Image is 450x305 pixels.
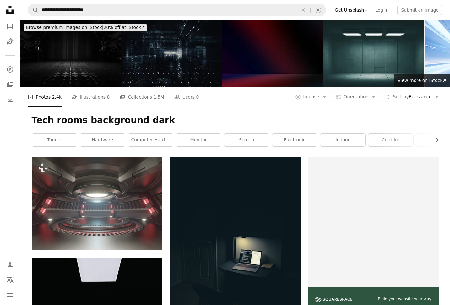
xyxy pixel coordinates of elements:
a: Collections [4,78,16,91]
a: Log in [371,5,392,15]
button: Search Unsplash [28,4,39,16]
img: file-1606177908946-d1eed1cbe4f5image [315,297,352,302]
h1: Tech rooms background dark [32,115,439,126]
button: Clear [296,4,310,16]
a: Download History [4,93,16,106]
span: 0 [196,94,199,101]
img: Empty light blue studio room Futuristic interior with empty stage with lights red, Future backgro... [32,157,162,250]
a: Collections 1.5M [120,87,164,107]
span: 1.5M [153,94,164,101]
button: Orientation [333,92,379,102]
div: 20% off at iStock ↗ [24,24,147,31]
a: hardware [80,134,125,146]
button: Visual search [311,4,326,16]
a: Explore [4,63,16,76]
span: License [303,94,319,99]
a: electronic [272,134,317,146]
a: Users 0 [174,87,199,107]
a: Illustrations [4,35,16,48]
button: Submit an image [397,5,442,15]
a: corridor [368,134,413,146]
span: Orientation [344,94,368,99]
span: 8 [107,94,110,101]
span: Sort by [393,94,409,99]
span: Relevance [393,94,431,100]
button: Sort byRelevance [382,92,442,102]
a: monitor [176,134,221,146]
a: View more on iStock↗ [394,74,450,87]
img: Red Background Black Gradient Pastel Studio Dark Backdrop mockup Product Wall Floor Empty Display... [222,20,323,87]
a: screen [224,134,269,146]
a: a laptop computer sitting on top of a desk in a dark room [170,241,301,247]
span: View more on iStock ↗ [398,78,446,83]
img: Unknown Engine Room Laboratory Light Grey Colors Abstract Background Wallpaper Experimental Lab [20,20,121,87]
span: Build your website your way. [378,297,432,302]
a: Log in / Sign up [4,259,16,271]
a: Photos [4,20,16,33]
a: indoor [320,134,365,146]
a: Browse premium images on iStock|20% off at iStock↗ [20,20,150,35]
a: Get Unsplash+ [331,5,371,15]
img: Dark, spooky, empty office room [323,20,424,87]
button: Language [4,274,16,286]
form: Find visuals sitewide [28,4,326,16]
button: License [292,92,330,102]
a: tunnel [32,134,77,146]
span: Browse premium images on iStock | [26,25,103,30]
a: Illustrations 8 [72,87,110,107]
button: scroll list to the right [431,134,439,146]
a: computer hardware [128,134,173,146]
img: abstract digital environment. [121,20,222,87]
a: Empty light blue studio room Futuristic interior with empty stage with lights red, Future backgro... [32,200,162,206]
button: Menu [4,289,16,301]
